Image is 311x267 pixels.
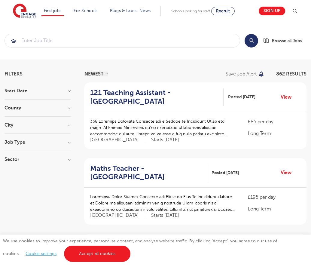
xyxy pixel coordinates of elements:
h3: County [5,106,71,110]
button: Search [245,34,258,48]
p: Long Term [248,130,300,137]
span: Posted [DATE] [228,94,255,100]
p: 368 Loremips Dolorsita Consecte adi e Seddoe te Incididunt Utlab etd magn: Al Enimad Minimveni, q... [90,118,236,137]
a: View [281,169,296,176]
input: Submit [5,34,240,47]
div: Submit [5,34,240,48]
a: Browse all Jobs [263,37,306,44]
h2: Maths Teacher - [GEOGRAPHIC_DATA] [90,164,202,182]
p: Loremipsu Dolor Sitamet Consecte adi Elitse do Eius Te incididuntu labore et Dolore ma aliquaeni ... [90,194,236,213]
h2: 121 Teaching Assistant - [GEOGRAPHIC_DATA] [90,88,219,106]
a: 121 Teaching Assistant - [GEOGRAPHIC_DATA] [90,88,224,106]
p: Long Term [248,205,300,213]
span: 862 RESULTS [276,71,306,77]
h3: City [5,123,71,127]
a: Find jobs [44,8,62,13]
a: For Schools [74,8,97,13]
a: Blogs & Latest News [110,8,151,13]
p: Starts [DATE] [151,137,179,143]
p: Starts [DATE] [151,212,179,219]
p: £85 per day [248,118,300,125]
span: Recruit [216,9,230,13]
a: Accept all cookies [64,246,131,262]
img: Engage Education [13,4,36,19]
span: Schools looking for staff [171,9,210,13]
span: Posted [DATE] [212,170,239,176]
a: Maths Teacher - [GEOGRAPHIC_DATA] [90,164,207,182]
h3: Start Date [5,88,71,93]
span: Browse all Jobs [272,37,302,44]
a: Cookie settings [26,251,56,256]
p: £195 per day [248,194,300,201]
p: Save job alert [226,72,257,76]
h3: Sector [5,157,71,162]
span: Filters [5,72,23,76]
a: Sign up [259,7,285,15]
a: Recruit [211,7,235,15]
span: We use cookies to improve your experience, personalise content, and analyse website traffic. By c... [3,239,277,256]
span: [GEOGRAPHIC_DATA] [90,212,145,219]
button: Save job alert [226,72,264,76]
h3: Job Type [5,140,71,145]
span: [GEOGRAPHIC_DATA] [90,137,145,143]
a: View [281,93,296,101]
